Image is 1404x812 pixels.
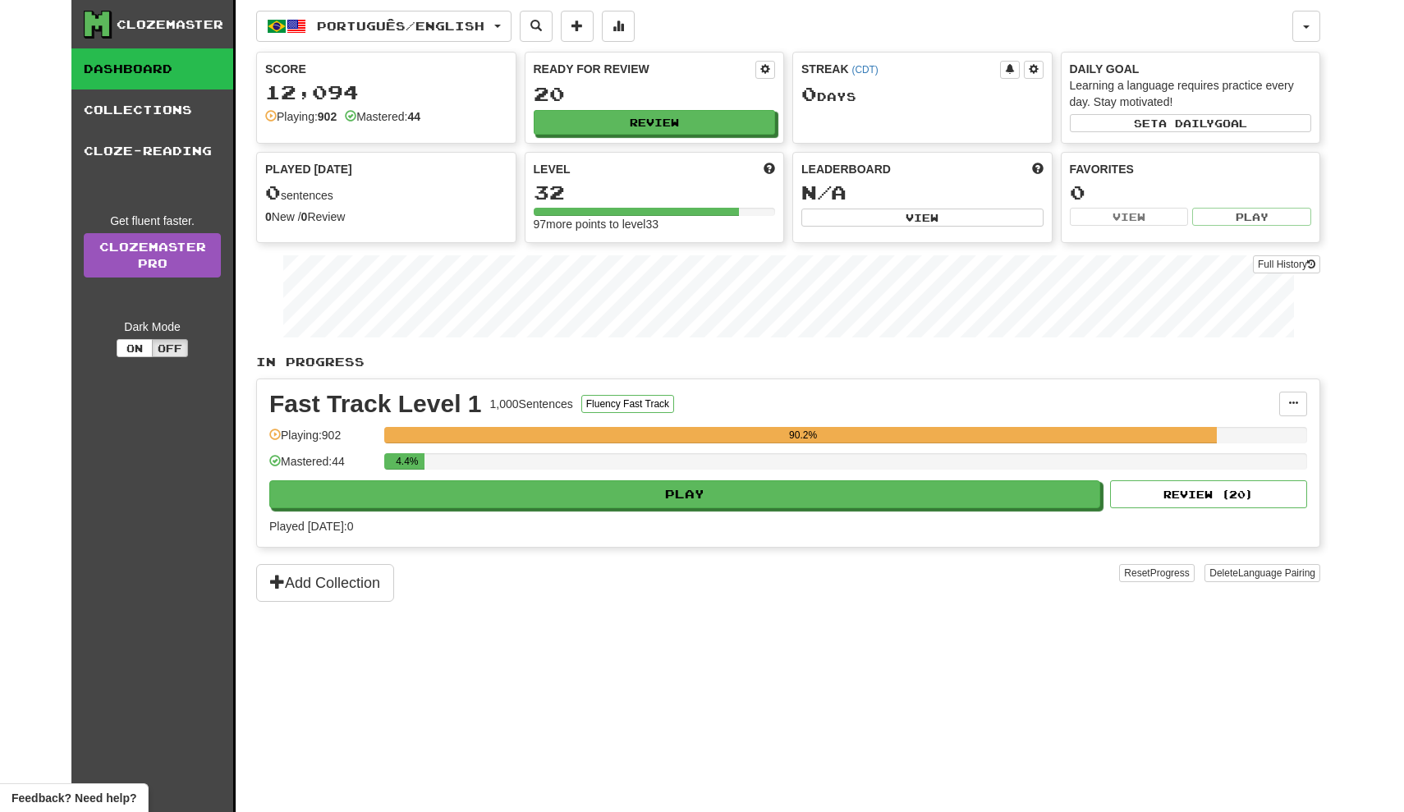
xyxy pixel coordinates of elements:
div: 1,000 Sentences [490,396,573,412]
span: Leaderboard [801,161,891,177]
span: Score more points to level up [764,161,775,177]
strong: 902 [318,110,337,123]
span: a daily [1159,117,1214,129]
a: (CDT) [851,64,878,76]
div: 97 more points to level 33 [534,216,776,232]
div: Playing: 902 [269,427,376,454]
span: N/A [801,181,847,204]
div: Mastered: [345,108,420,125]
div: 90.2% [389,427,1217,443]
div: Get fluent faster. [84,213,221,229]
button: More stats [602,11,635,42]
span: 0 [265,181,281,204]
div: 0 [1070,182,1312,203]
div: Dark Mode [84,319,221,335]
button: DeleteLanguage Pairing [1204,564,1320,582]
div: 12,094 [265,82,507,103]
span: Level [534,161,571,177]
strong: 0 [301,210,308,223]
a: Collections [71,89,233,131]
div: 32 [534,182,776,203]
span: Played [DATE] [265,161,352,177]
button: Play [269,480,1100,508]
div: Day s [801,84,1044,105]
button: Add sentence to collection [561,11,594,42]
button: Review [534,110,776,135]
div: Learning a language requires practice every day. Stay motivated! [1070,77,1312,110]
button: Fluency Fast Track [581,395,674,413]
div: Favorites [1070,161,1312,177]
strong: 0 [265,210,272,223]
button: On [117,339,153,357]
span: Language Pairing [1238,567,1315,579]
a: Dashboard [71,48,233,89]
a: ClozemasterPro [84,233,221,278]
button: Full History [1253,255,1320,273]
span: Português / English [317,19,484,33]
span: Progress [1150,567,1190,579]
button: Review (20) [1110,480,1307,508]
div: Ready for Review [534,61,756,77]
div: New / Review [265,209,507,225]
div: sentences [265,182,507,204]
button: ResetProgress [1119,564,1194,582]
div: 4.4% [389,453,424,470]
div: Fast Track Level 1 [269,392,482,416]
a: Cloze-Reading [71,131,233,172]
button: Play [1192,208,1311,226]
button: Add Collection [256,564,394,602]
button: Search sentences [520,11,553,42]
p: In Progress [256,354,1320,370]
button: Português/English [256,11,512,42]
span: 0 [801,82,817,105]
button: Off [152,339,188,357]
div: Score [265,61,507,77]
span: Played [DATE]: 0 [269,520,353,533]
span: Open feedback widget [11,790,136,806]
div: Daily Goal [1070,61,1312,77]
div: Streak [801,61,1000,77]
strong: 44 [407,110,420,123]
button: Seta dailygoal [1070,114,1312,132]
div: Clozemaster [117,16,223,33]
div: 20 [534,84,776,104]
button: View [801,209,1044,227]
button: View [1070,208,1189,226]
div: Playing: [265,108,337,125]
div: Mastered: 44 [269,453,376,480]
span: This week in points, UTC [1032,161,1044,177]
